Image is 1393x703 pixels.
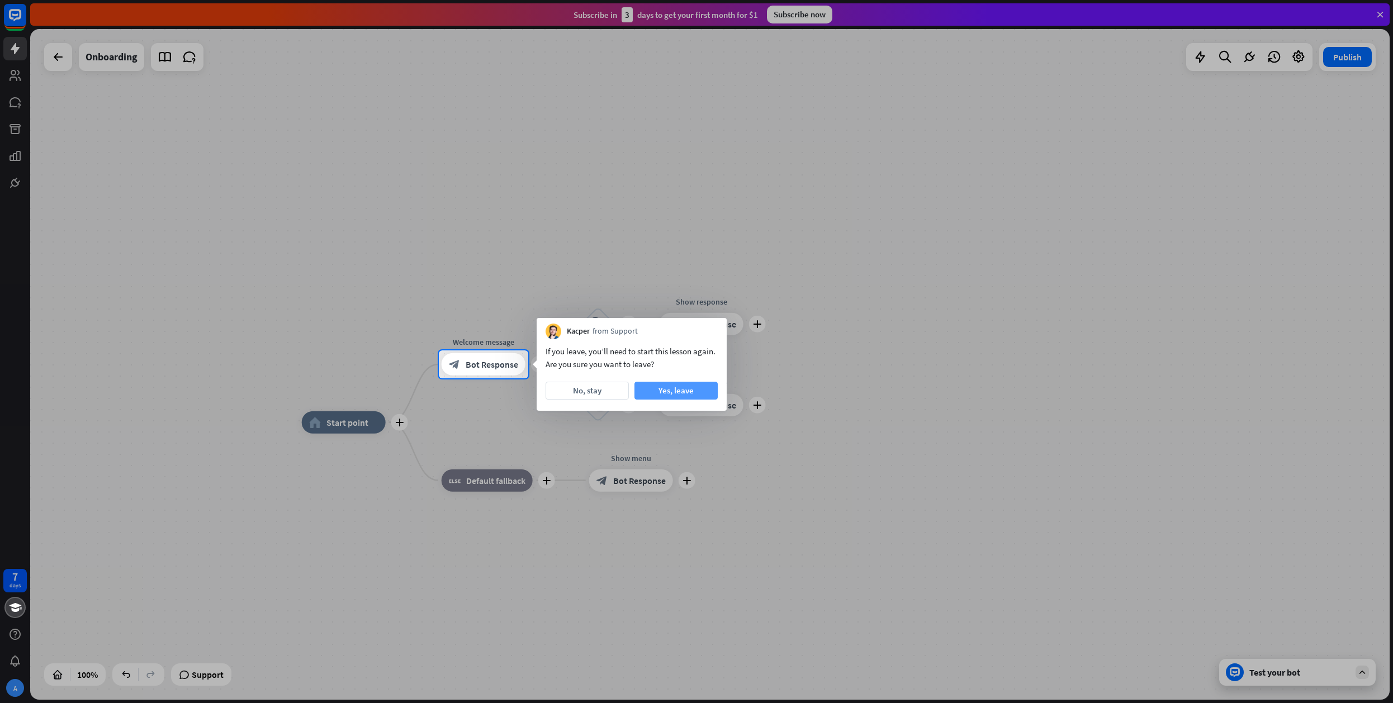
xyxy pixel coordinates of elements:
span: Kacper [567,326,590,337]
span: Bot Response [466,359,518,370]
button: Yes, leave [634,382,718,400]
i: block_bot_response [449,359,460,370]
span: from Support [593,326,638,337]
div: If you leave, you’ll need to start this lesson again. Are you sure you want to leave? [546,345,718,370]
button: Open LiveChat chat widget [9,4,42,38]
button: No, stay [546,382,629,400]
